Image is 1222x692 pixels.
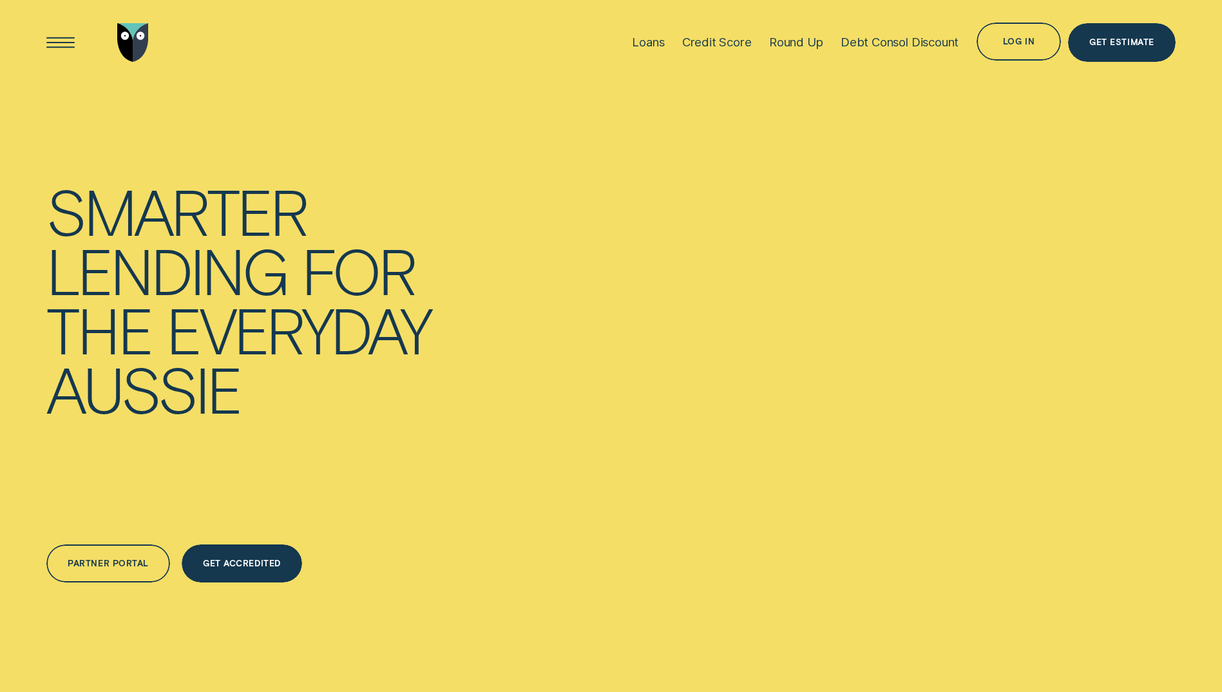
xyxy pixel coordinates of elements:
h4: Smarter lending for the everyday Aussie [46,182,522,419]
button: Open Menu [42,23,80,61]
img: Wisr [117,23,149,61]
a: Get Accredited [182,544,301,582]
a: Get Estimate [1068,23,1175,61]
div: Loans [632,35,664,50]
div: Credit Score [682,35,752,50]
button: Log in [977,23,1062,61]
div: Round Up [769,35,823,50]
a: Partner Portal [46,544,169,582]
div: Debt Consol Discount [841,35,959,50]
